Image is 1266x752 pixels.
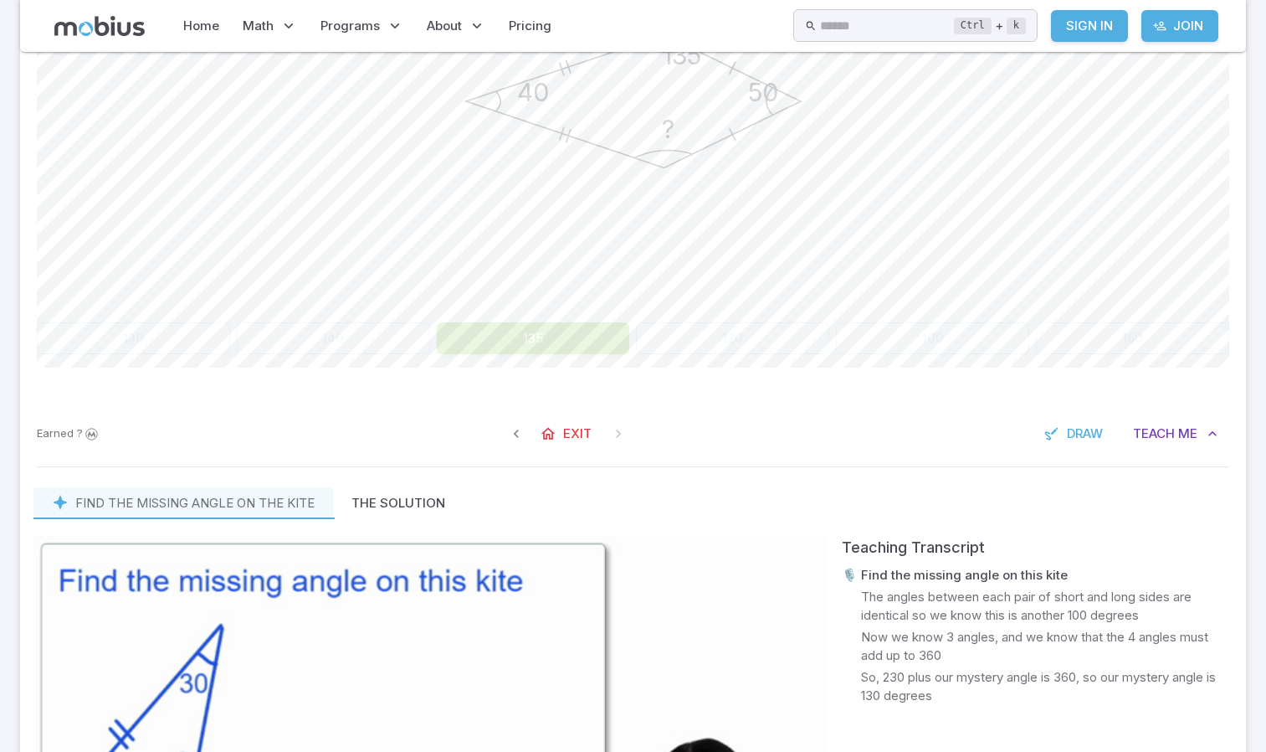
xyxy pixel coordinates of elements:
span: Programs [320,17,380,35]
span: Math [243,17,274,35]
text: ? [662,114,674,144]
button: TeachMe [1121,418,1229,450]
p: Find the missing angle on this kite [861,566,1068,585]
div: Teaching Transcript [842,536,1233,559]
p: Find the missing angle on the kite [75,494,315,512]
p: Now we know 3 angles, and we know that the 4 angles must add up to 360 [861,628,1233,665]
a: Pricing [504,7,556,45]
text: 50 [747,77,777,107]
span: Draw [1067,425,1103,443]
span: ? [77,425,83,442]
a: Sign In [1051,10,1128,42]
span: Exit [563,425,592,443]
text: 135 [662,40,701,70]
span: Previous Question [501,419,531,449]
span: Teach [1133,425,1175,443]
span: Me [1178,425,1197,443]
p: Sign In to earn Mobius dollars [37,425,100,442]
p: 🎙️ [842,566,858,585]
p: The angles between each pair of short and long sides are identical so we know this is another 100... [861,588,1233,625]
span: Earned [37,425,74,442]
text: 40 [516,77,548,107]
span: On Latest Question [603,419,633,449]
kbd: Ctrl [954,18,992,34]
button: The Solution [333,487,464,519]
button: Draw [1035,418,1115,450]
span: About [427,17,462,35]
a: Join [1141,10,1218,42]
a: Exit [531,418,603,450]
p: So, 230 plus our mystery angle is 360, so our mystery angle is 130 degrees [861,668,1233,705]
button: 135 [437,322,630,354]
div: + [954,16,1026,36]
kbd: k [1007,18,1026,34]
a: Home [178,7,224,45]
